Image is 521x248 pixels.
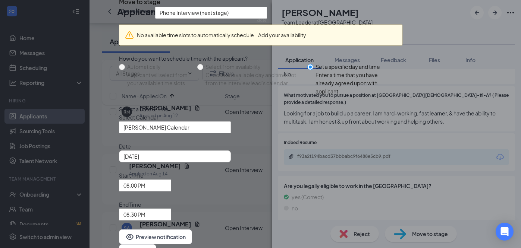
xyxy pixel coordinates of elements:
span: Date [119,142,402,150]
div: Choose an available day and time slot from the interview lead’s calendar [205,71,301,87]
div: Open Intercom Messenger [496,223,514,241]
div: Select from availability [205,63,301,71]
svg: Eye [125,232,134,241]
div: Select a Date & Time [119,105,402,113]
div: Applicant will select from your available time slots [127,71,191,87]
span: Select Calendar [119,113,402,121]
div: Enter a time that you have already agreed upon with applicant [315,71,396,95]
div: Automatically [127,63,191,71]
span: Choose stage: [119,7,155,19]
div: No available time slots to automatically schedule. [137,31,396,39]
span: 08:00 PM [123,180,145,191]
button: Add your availability [258,31,306,39]
svg: Warning [125,31,134,39]
span: Phone Interview (next stage) [160,7,229,18]
span: End Time [119,200,171,209]
input: Aug 26, 2025 [123,152,225,160]
span: Start Time [119,171,171,179]
span: [PERSON_NAME] Calendar [123,122,189,133]
div: Set a specific day and time [315,63,396,71]
div: How do you want to schedule time with the applicant? [119,54,402,63]
span: 08:30 PM [123,209,145,220]
button: EyePreview notification [119,229,192,244]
